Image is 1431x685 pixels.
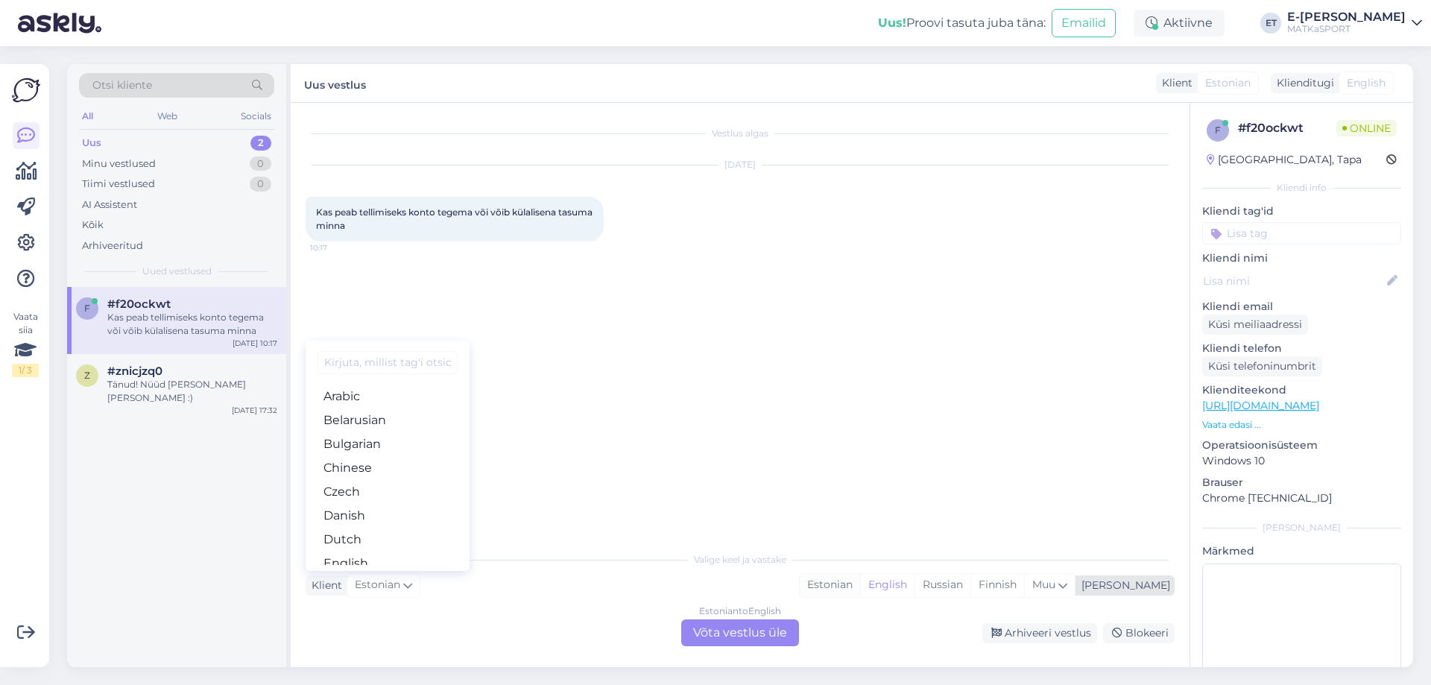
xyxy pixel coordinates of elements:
span: z [84,370,90,381]
div: Kas peab tellimiseks konto tegema või võib külalisena tasuma minna [107,311,277,338]
span: Muu [1032,578,1055,591]
div: Võta vestlus üle [681,619,799,646]
div: All [79,107,96,126]
p: Vaata edasi ... [1202,418,1401,432]
span: f [1215,124,1221,136]
div: # f20ockwt [1238,119,1336,137]
div: [GEOGRAPHIC_DATA], Tapa [1207,152,1362,168]
p: Kliendi tag'id [1202,203,1401,219]
div: ET [1260,13,1281,34]
div: [PERSON_NAME] [1202,521,1401,534]
span: f [84,303,90,314]
p: Kliendi nimi [1202,250,1401,266]
a: Dutch [306,528,470,552]
div: Russian [914,574,970,596]
button: Emailid [1052,9,1116,37]
span: 10:17 [310,242,366,253]
div: 2 [250,136,271,151]
div: Küsi meiliaadressi [1202,315,1308,335]
div: AI Assistent [82,198,137,212]
div: Estonian [800,574,860,596]
div: [DATE] 10:17 [233,338,277,349]
span: #znicjzq0 [107,364,162,378]
div: Socials [238,107,274,126]
b: Uus! [878,16,906,30]
span: #f20ockwt [107,297,171,311]
p: Operatsioonisüsteem [1202,438,1401,453]
div: [DATE] 17:32 [232,405,277,416]
p: Märkmed [1202,543,1401,559]
input: Kirjuta, millist tag'i otsid [318,351,458,374]
p: Kliendi telefon [1202,341,1401,356]
input: Lisa tag [1202,222,1401,244]
span: Kas peab tellimiseks konto tegema või võib külalisena tasuma minna [316,206,595,231]
img: Askly Logo [12,76,40,104]
div: Arhiveeritud [82,239,143,253]
div: Blokeeri [1103,623,1175,643]
label: Uus vestlus [304,73,366,93]
a: Belarusian [306,408,470,432]
div: Finnish [970,574,1024,596]
div: Klient [1156,75,1192,91]
div: MATKaSPORT [1287,23,1406,35]
div: 0 [250,157,271,171]
div: Valige keel ja vastake [306,553,1175,566]
div: 1 / 3 [12,364,39,377]
span: Otsi kliente [92,78,152,93]
div: Web [154,107,180,126]
span: Estonian [355,577,400,593]
a: Bulgarian [306,432,470,456]
a: Arabic [306,385,470,408]
span: English [1347,75,1386,91]
div: [DATE] [306,158,1175,171]
p: Chrome [TECHNICAL_ID] [1202,490,1401,506]
div: English [860,574,914,596]
a: [URL][DOMAIN_NAME] [1202,399,1319,412]
a: E-[PERSON_NAME]MATKaSPORT [1287,11,1422,35]
div: E-[PERSON_NAME] [1287,11,1406,23]
p: Kliendi email [1202,299,1401,315]
div: Minu vestlused [82,157,156,171]
div: Kliendi info [1202,181,1401,195]
a: Chinese [306,456,470,480]
a: Danish [306,504,470,528]
div: Estonian to English [699,604,781,618]
span: Online [1336,120,1397,136]
p: Brauser [1202,475,1401,490]
a: English [306,552,470,575]
div: Tiimi vestlused [82,177,155,192]
div: Proovi tasuta juba täna: [878,14,1046,32]
div: 0 [250,177,271,192]
div: Küsi telefoninumbrit [1202,356,1322,376]
div: Klienditugi [1271,75,1334,91]
div: Vestlus algas [306,127,1175,140]
div: Uus [82,136,101,151]
div: Tänud! Nüüd [PERSON_NAME] [PERSON_NAME] :) [107,378,277,405]
div: Kõik [82,218,104,233]
div: Aktiivne [1134,10,1225,37]
a: Czech [306,480,470,504]
p: Windows 10 [1202,453,1401,469]
div: [PERSON_NAME] [1075,578,1170,593]
div: Klient [306,578,342,593]
input: Lisa nimi [1203,273,1384,289]
div: Arhiveeri vestlus [982,623,1097,643]
p: Klienditeekond [1202,382,1401,398]
div: Vaata siia [12,310,39,377]
span: Uued vestlused [142,265,212,278]
span: Estonian [1205,75,1251,91]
